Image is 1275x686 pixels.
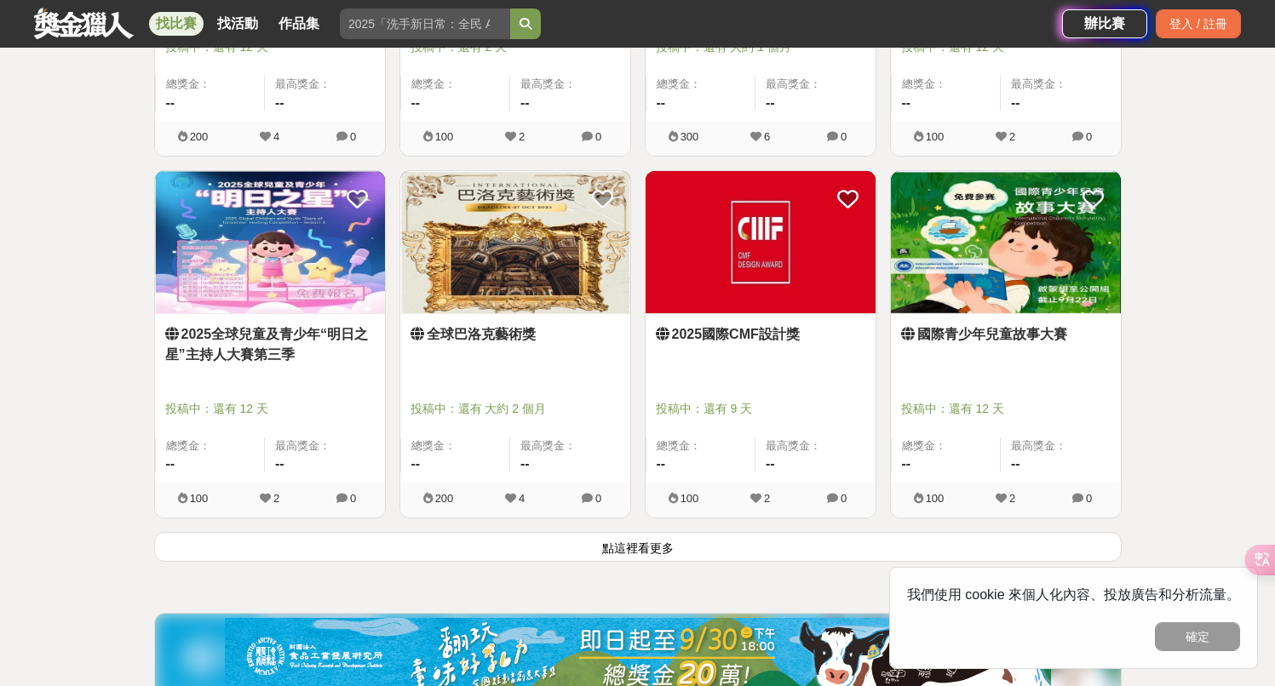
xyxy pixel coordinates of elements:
a: 國際青少年兒童故事大賽 [901,324,1111,345]
span: 投稿中：還有 12 天 [901,400,1111,418]
span: 4 [519,492,525,505]
span: 100 [435,130,454,143]
span: 4 [273,130,279,143]
span: -- [411,95,421,110]
span: -- [275,456,284,471]
span: 200 [190,130,209,143]
span: 0 [841,130,847,143]
span: 2 [273,492,279,505]
img: Cover Image [400,171,630,313]
span: 2 [1009,130,1015,143]
a: 2025全球兒童及青少年“明日之星”主持人大賽第三季 [165,324,375,365]
span: 總獎金： [166,76,255,93]
span: 總獎金： [902,437,991,454]
span: -- [411,456,421,471]
span: 總獎金： [166,437,255,454]
span: -- [520,456,530,471]
a: Cover Image [155,171,385,314]
span: 100 [681,492,699,505]
div: 登入 / 註冊 [1156,9,1241,38]
span: -- [275,95,284,110]
span: 0 [350,492,356,505]
span: -- [766,95,775,110]
span: 投稿中：還有 9 天 [656,400,865,418]
span: 最高獎金： [275,437,375,454]
img: Cover Image [155,171,385,313]
img: Cover Image [646,171,876,313]
button: 確定 [1155,622,1240,651]
span: 0 [595,492,601,505]
span: 0 [1086,492,1092,505]
span: -- [766,456,775,471]
a: 找活動 [210,12,265,36]
span: 2 [519,130,525,143]
span: 最高獎金： [520,437,620,454]
span: 最高獎金： [766,76,865,93]
span: 6 [764,130,770,143]
span: 投稿中：還有 大約 2 個月 [411,400,620,418]
a: Cover Image [400,171,630,314]
span: -- [1011,456,1020,471]
span: 總獎金： [657,76,745,93]
a: Cover Image [891,171,1121,314]
span: -- [520,95,530,110]
button: 點這裡看更多 [154,532,1122,562]
span: 0 [595,130,601,143]
span: 最高獎金： [520,76,620,93]
span: 最高獎金： [766,437,865,454]
span: -- [902,456,911,471]
a: 辦比賽 [1062,9,1147,38]
span: 100 [926,492,945,505]
span: -- [902,95,911,110]
a: 找比賽 [149,12,204,36]
span: -- [1011,95,1020,110]
span: 2 [1009,492,1015,505]
span: 100 [926,130,945,143]
span: 總獎金： [411,437,500,454]
span: 2 [764,492,770,505]
img: Cover Image [891,171,1121,313]
a: Cover Image [646,171,876,314]
span: 300 [681,130,699,143]
span: -- [166,456,175,471]
span: 200 [435,492,454,505]
span: 投稿中：還有 12 天 [165,400,375,418]
span: 0 [1086,130,1092,143]
span: 最高獎金： [275,76,375,93]
span: 總獎金： [411,76,500,93]
a: 2025國際CMF設計獎 [656,324,865,345]
span: 最高獎金： [1011,76,1111,93]
span: -- [657,95,666,110]
span: 100 [190,492,209,505]
span: -- [166,95,175,110]
span: 最高獎金： [1011,437,1111,454]
span: -- [657,456,666,471]
a: 全球巴洛克藝術獎 [411,324,620,345]
span: 總獎金： [657,437,745,454]
span: 總獎金： [902,76,991,93]
span: 我們使用 cookie 來個人化內容、投放廣告和分析流量。 [907,587,1240,602]
input: 2025「洗手新日常：全民 ALL IN」洗手歌全台徵選 [340,9,510,39]
a: 作品集 [272,12,326,36]
span: 0 [350,130,356,143]
span: 0 [841,492,847,505]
